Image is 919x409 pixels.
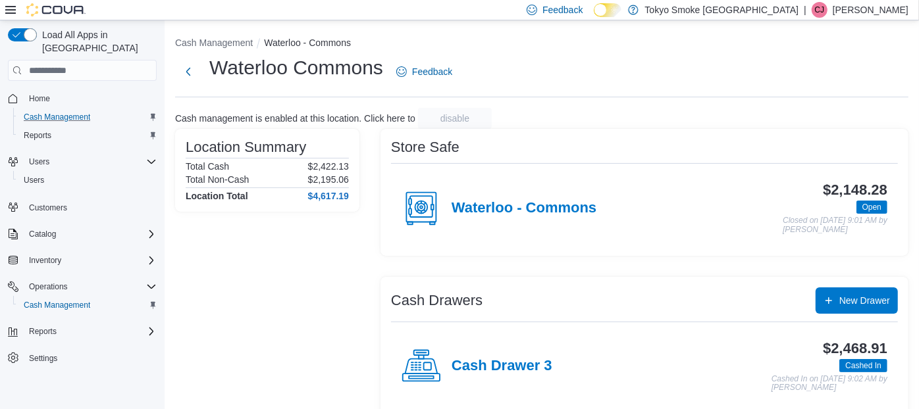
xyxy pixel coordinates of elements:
[812,2,827,18] div: Craig Jacobs
[186,139,306,155] h3: Location Summary
[18,109,157,125] span: Cash Management
[29,203,67,213] span: Customers
[412,65,452,78] span: Feedback
[24,112,90,122] span: Cash Management
[3,277,162,296] button: Operations
[29,281,68,292] span: Operations
[29,353,57,364] span: Settings
[13,296,162,314] button: Cash Management
[18,297,95,313] a: Cash Management
[823,341,887,356] h3: $2,468.91
[391,59,458,85] a: Feedback
[3,349,162,368] button: Settings
[3,322,162,341] button: Reports
[839,359,887,372] span: Cashed In
[24,350,157,366] span: Settings
[308,191,349,201] h4: $4,617.19
[175,113,415,124] p: Cash management is enabled at this location. Click here to
[3,197,162,216] button: Customers
[186,161,229,172] h6: Total Cash
[13,171,162,189] button: Users
[839,294,890,307] span: New Drawer
[418,108,492,129] button: disable
[24,154,55,170] button: Users
[186,174,249,185] h6: Total Non-Cash
[308,174,349,185] p: $2,195.06
[783,216,887,234] p: Closed on [DATE] 9:01 AM by [PERSON_NAME]
[24,154,157,170] span: Users
[308,161,349,172] p: $2,422.13
[3,251,162,270] button: Inventory
[3,89,162,108] button: Home
[209,55,383,81] h1: Waterloo Commons
[29,93,50,104] span: Home
[175,59,201,85] button: Next
[29,156,49,167] span: Users
[13,108,162,126] button: Cash Management
[24,279,73,295] button: Operations
[391,293,483,308] h3: Cash Drawers
[18,172,157,188] span: Users
[24,226,61,242] button: Catalog
[3,225,162,243] button: Catalog
[18,109,95,125] a: Cash Management
[542,3,583,16] span: Feedback
[24,253,66,268] button: Inventory
[24,253,157,268] span: Inventory
[29,326,57,337] span: Reports
[862,201,881,213] span: Open
[8,84,157,402] nav: Complex example
[13,126,162,145] button: Reports
[645,2,799,18] p: Tokyo Smoke [GEOGRAPHIC_DATA]
[24,324,62,339] button: Reports
[175,36,908,52] nav: An example of EuiBreadcrumbs
[452,200,596,217] h4: Waterloo - Commons
[804,2,806,18] p: |
[18,128,157,143] span: Reports
[24,199,157,215] span: Customers
[18,172,49,188] a: Users
[24,200,72,216] a: Customers
[815,2,825,18] span: CJ
[833,2,908,18] p: [PERSON_NAME]
[37,28,157,55] span: Load All Apps in [GEOGRAPHIC_DATA]
[26,3,86,16] img: Cova
[24,226,157,242] span: Catalog
[18,297,157,313] span: Cash Management
[18,128,57,143] a: Reports
[856,201,887,214] span: Open
[175,37,253,48] button: Cash Management
[186,191,248,201] h4: Location Total
[24,130,51,141] span: Reports
[29,229,56,239] span: Catalog
[391,139,459,155] h3: Store Safe
[24,90,157,107] span: Home
[772,375,887,393] p: Cashed In on [DATE] 9:02 AM by [PERSON_NAME]
[440,112,469,125] span: disable
[24,350,63,366] a: Settings
[594,3,621,17] input: Dark Mode
[452,358,552,375] h4: Cash Drawer 3
[3,153,162,171] button: Users
[24,175,44,185] span: Users
[29,255,61,266] span: Inventory
[845,360,881,372] span: Cashed In
[24,91,55,107] a: Home
[24,300,90,310] span: Cash Management
[823,182,887,198] h3: $2,148.28
[816,287,898,314] button: New Drawer
[264,37,351,48] button: Waterloo - Commons
[24,324,157,339] span: Reports
[24,279,157,295] span: Operations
